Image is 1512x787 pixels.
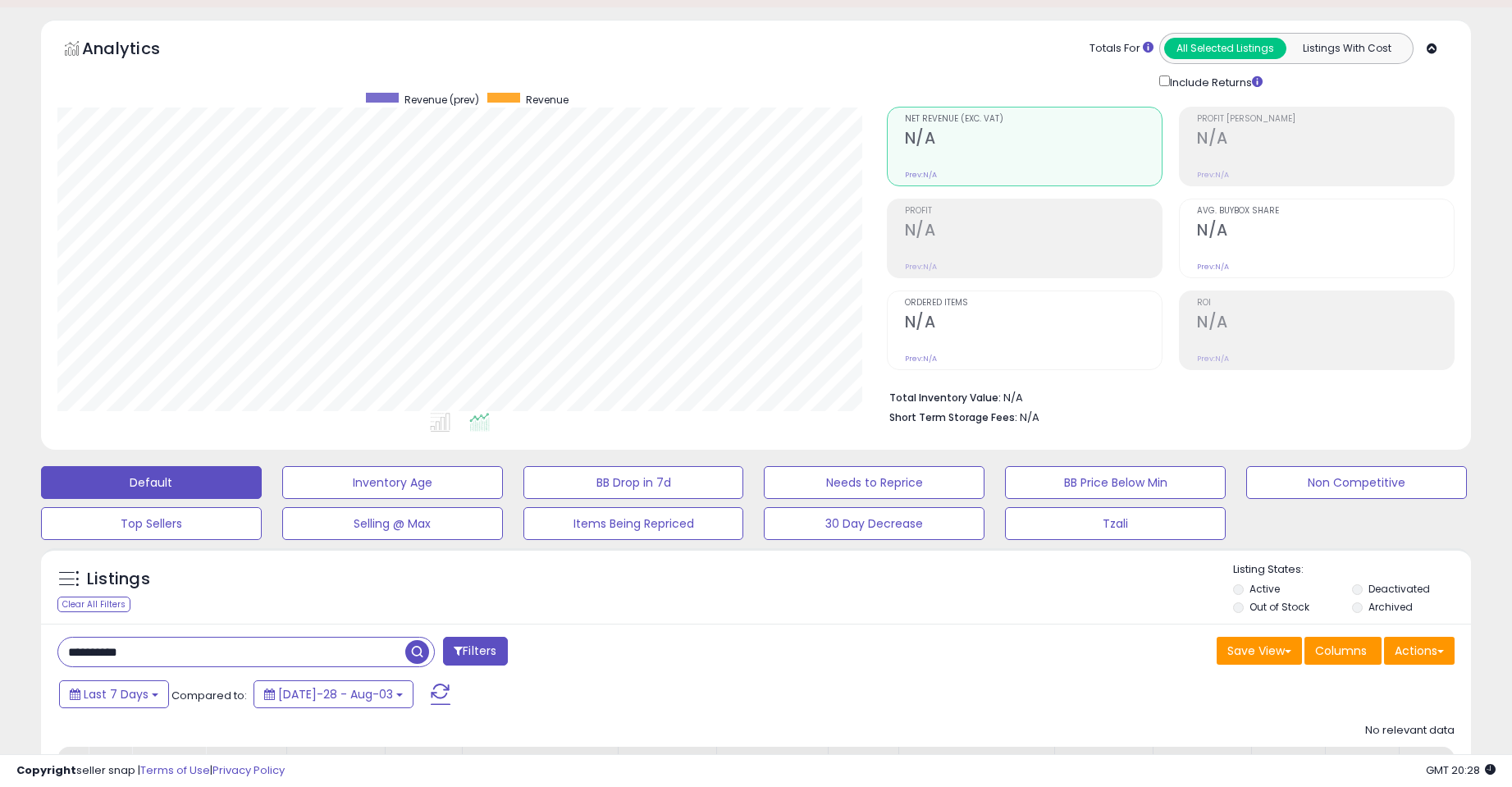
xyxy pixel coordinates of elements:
[523,466,744,499] button: BB Drop in 7d
[254,680,413,708] button: [DATE]-28 - Aug-03
[1368,600,1413,614] label: Archived
[1249,600,1309,614] label: Out of Stock
[1217,637,1302,665] button: Save View
[16,763,285,779] div: seller snap | |
[16,762,76,778] strong: Copyright
[1005,466,1226,499] button: BB Price Below Min
[724,753,821,771] div: [PERSON_NAME]
[1249,582,1280,596] label: Active
[905,221,1162,243] h2: N/A
[212,753,279,771] div: Fulfillment
[526,93,569,107] span: Revenue
[523,507,744,540] button: Items Being Repriced
[139,753,199,771] div: Repricing
[1233,562,1471,578] p: Listing States:
[282,466,503,499] button: Inventory Age
[906,753,1048,771] div: Listed Price
[95,753,125,771] div: Title
[1197,313,1454,335] h2: N/A
[1197,354,1229,364] small: Prev: N/A
[1197,299,1454,308] span: ROI
[905,170,937,180] small: Prev: N/A
[1246,466,1467,499] button: Non Competitive
[1286,38,1408,59] button: Listings With Cost
[41,466,262,499] button: Default
[1304,637,1382,665] button: Columns
[1197,115,1454,124] span: Profit [PERSON_NAME]
[905,313,1162,335] h2: N/A
[59,680,169,708] button: Last 7 Days
[469,753,611,771] div: Amazon Fees
[1365,723,1455,739] div: No relevant data
[282,507,503,540] button: Selling @ Max
[1368,582,1430,596] label: Deactivated
[1197,170,1229,180] small: Prev: N/A
[1426,762,1496,778] span: 2025-08-11 20:28 GMT
[1197,207,1454,216] span: Avg. Buybox Share
[82,37,192,64] h5: Analytics
[905,115,1162,124] span: Net Revenue (Exc. VAT)
[1197,129,1454,151] h2: N/A
[41,507,262,540] button: Top Sellers
[1164,38,1286,59] button: All Selected Listings
[905,207,1162,216] span: Profit
[84,686,148,702] span: Last 7 Days
[171,688,247,703] span: Compared to:
[764,507,984,540] button: 30 Day Decrease
[889,387,1442,406] li: N/A
[1089,41,1153,57] div: Totals For
[1020,410,1039,425] span: N/A
[889,391,1001,405] b: Total Inventory Value:
[905,129,1162,151] h2: N/A
[1197,262,1229,272] small: Prev: N/A
[57,597,130,612] div: Clear All Filters
[140,762,210,778] a: Terms of Use
[212,762,285,778] a: Privacy Policy
[764,466,984,499] button: Needs to Reprice
[1005,507,1226,540] button: Tzali
[905,262,937,272] small: Prev: N/A
[889,410,1017,424] b: Short Term Storage Fees:
[625,753,710,771] div: Min Price
[1197,221,1454,243] h2: N/A
[1147,72,1282,91] div: Include Returns
[1384,637,1455,665] button: Actions
[87,568,150,591] h5: Listings
[905,299,1162,308] span: Ordered Items
[1315,643,1367,659] span: Columns
[905,354,937,364] small: Prev: N/A
[443,637,507,666] button: Filters
[404,93,479,107] span: Revenue (prev)
[278,686,393,702] span: [DATE]-28 - Aug-03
